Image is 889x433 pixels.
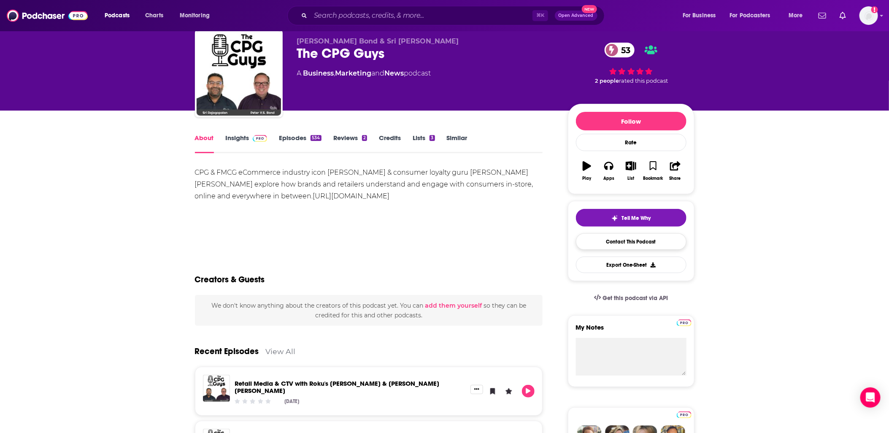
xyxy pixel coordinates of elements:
[413,134,435,153] a: Lists3
[587,288,675,309] a: Get this podcast via API
[576,112,686,130] button: Follow
[335,69,372,77] a: Marketing
[174,9,221,22] button: open menu
[683,10,716,22] span: For Business
[105,10,130,22] span: Podcasts
[430,135,435,141] div: 3
[730,10,770,22] span: For Podcasters
[284,398,299,404] div: [DATE]
[532,10,548,21] span: ⌘ K
[576,209,686,227] button: tell me why sparkleTell Me Why
[486,385,499,398] button: Bookmark Episode
[295,6,613,25] div: Search podcasts, credits, & more...
[859,6,878,25] img: User Profile
[372,69,385,77] span: and
[297,68,431,78] div: A podcast
[621,215,651,222] span: Tell Me Why
[195,274,265,285] h2: Creators & Guests
[447,134,467,153] a: Similar
[235,379,440,395] a: Retail Media & CTV with Roku's Jordan Rost & Merkle's Jeff Bustos
[789,10,803,22] span: More
[334,69,335,77] span: ,
[555,11,597,21] button: Open AdvancedNew
[195,134,214,153] a: About
[619,78,668,84] span: rated this podcast
[724,9,783,22] button: open menu
[522,385,535,398] button: Play
[568,37,694,89] div: 53 2 peoplerated this podcast
[311,9,532,22] input: Search podcasts, credits, & more...
[99,9,141,22] button: open menu
[628,176,635,181] div: List
[595,78,619,84] span: 2 people
[859,6,878,25] span: Logged in as ehladik
[195,167,543,202] div: CPG & FMCG eCommerce industry icon [PERSON_NAME] & consumer loyalty guru [PERSON_NAME] [PERSON_NA...
[145,10,163,22] span: Charts
[677,319,692,326] img: Podchaser Pro
[266,347,296,356] a: View All
[620,156,642,186] button: List
[333,134,367,153] a: Reviews2
[195,346,259,357] a: Recent Episodes
[611,215,618,222] img: tell me why sparkle
[576,233,686,250] a: Contact This Podcast
[576,156,598,186] button: Play
[677,9,727,22] button: open menu
[470,385,483,394] button: Show More Button
[860,387,881,408] div: Open Intercom Messenger
[559,14,594,18] span: Open Advanced
[233,398,272,404] div: Community Rating: 0 out of 5
[576,323,686,338] label: My Notes
[425,302,482,309] button: add them yourself
[311,135,321,141] div: 534
[385,69,404,77] a: News
[503,385,515,398] button: Leave a Rating
[226,134,268,153] a: InsightsPodchaser Pro
[582,5,597,13] span: New
[642,156,664,186] button: Bookmark
[303,69,334,77] a: Business
[576,257,686,273] button: Export One-Sheet
[582,176,591,181] div: Play
[180,10,210,22] span: Monitoring
[783,9,813,22] button: open menu
[211,302,526,319] span: We don't know anything about the creators of this podcast yet . You can so they can be credited f...
[576,134,686,151] div: Rate
[677,411,692,418] img: Podchaser Pro
[140,9,168,22] a: Charts
[379,134,401,153] a: Credits
[279,134,321,153] a: Episodes534
[677,318,692,326] a: Pro website
[297,37,459,45] span: [PERSON_NAME] Bond & Sri [PERSON_NAME]
[598,156,620,186] button: Apps
[603,295,668,302] span: Get this podcast via API
[613,43,635,57] span: 53
[859,6,878,25] button: Show profile menu
[313,192,390,200] a: [URL][DOMAIN_NAME]
[603,176,614,181] div: Apps
[677,410,692,418] a: Pro website
[643,176,663,181] div: Bookmark
[815,8,830,23] a: Show notifications dropdown
[871,6,878,13] svg: Add a profile image
[197,31,281,116] img: The CPG Guys
[605,43,635,57] a: 53
[836,8,849,23] a: Show notifications dropdown
[7,8,88,24] img: Podchaser - Follow, Share and Rate Podcasts
[670,176,681,181] div: Share
[362,135,367,141] div: 2
[203,375,230,402] img: Retail Media & CTV with Roku's Jordan Rost & Merkle's Jeff Bustos
[253,135,268,142] img: Podchaser Pro
[664,156,686,186] button: Share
